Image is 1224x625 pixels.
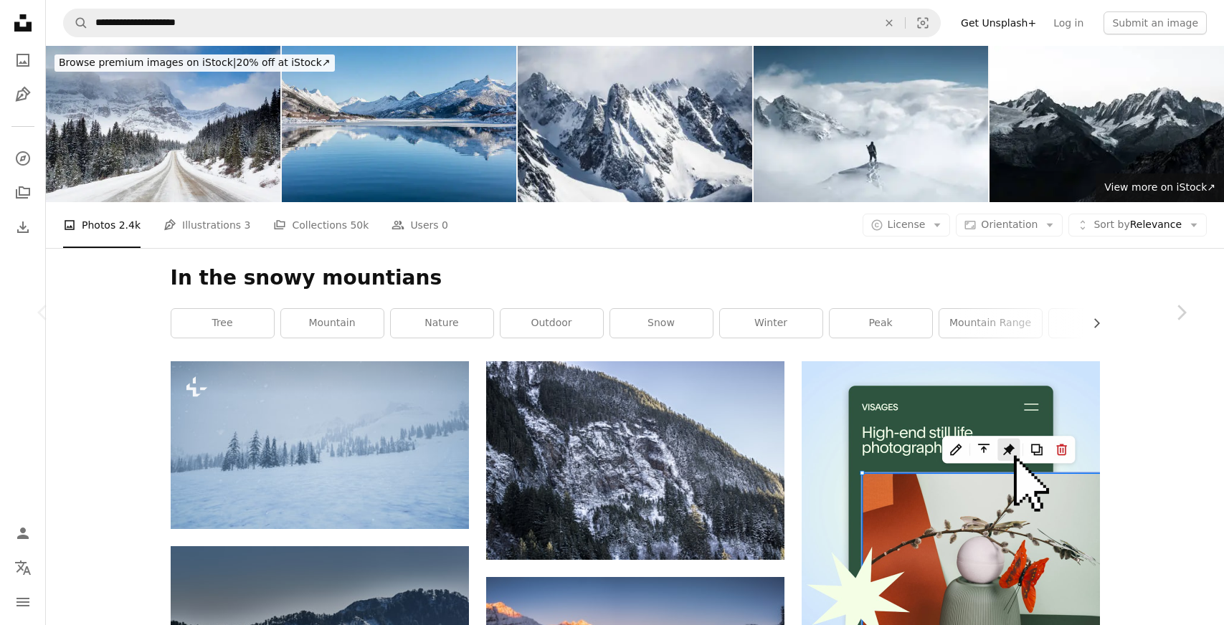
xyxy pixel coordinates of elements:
[46,46,280,202] img: Highway leading to snowcapped mountains
[1083,309,1100,338] button: scroll list to the right
[990,46,1224,202] img: Scenic View Of Snowcapped Mountains Against Clear Sky
[500,309,603,338] a: outdoor
[610,309,713,338] a: snow
[830,309,932,338] a: peak
[9,553,37,582] button: Language
[350,217,369,233] span: 50k
[171,361,469,529] img: a snow covered mountain with trees in the foreground
[273,202,369,248] a: Collections 50k
[54,54,335,72] div: 20% off at iStock ↗
[171,265,1100,291] h1: In the snowy mountians
[392,202,448,248] a: Users 0
[952,11,1045,34] a: Get Unsplash+
[9,144,37,173] a: Explore
[9,80,37,109] a: Illustrations
[46,46,343,80] a: Browse premium images on iStock|20% off at iStock↗
[863,214,951,237] button: License
[486,454,784,467] a: a mountain covered in snow and trees
[442,217,448,233] span: 0
[1104,181,1215,193] span: View more on iStock ↗
[282,46,516,202] img: Scenic View Of Lake And Snowcapped Mountains Against Clear Sky
[486,361,784,560] img: a mountain covered in snow and trees
[1045,11,1092,34] a: Log in
[245,217,251,233] span: 3
[873,9,905,37] button: Clear
[9,588,37,616] button: Menu
[1068,214,1207,237] button: Sort byRelevance
[9,213,37,242] a: Download History
[163,202,250,248] a: Illustrations 3
[1138,244,1224,381] a: Next
[1093,218,1182,232] span: Relevance
[720,309,822,338] a: winter
[1049,309,1152,338] a: ice
[171,309,274,338] a: tree
[518,46,752,202] img: swiss alps mountain view
[1096,173,1224,202] a: View more on iStock↗
[63,9,941,37] form: Find visuals sitewide
[939,309,1042,338] a: mountain range
[59,57,236,68] span: Browse premium images on iStock |
[9,46,37,75] a: Photos
[754,46,988,202] img: Mountain Hiker
[956,214,1063,237] button: Orientation
[281,309,384,338] a: mountain
[1104,11,1207,34] button: Submit an image
[888,219,926,230] span: License
[906,9,940,37] button: Visual search
[9,178,37,207] a: Collections
[981,219,1038,230] span: Orientation
[171,438,469,451] a: a snow covered mountain with trees in the foreground
[391,309,493,338] a: nature
[1093,219,1129,230] span: Sort by
[64,9,88,37] button: Search Unsplash
[9,519,37,548] a: Log in / Sign up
